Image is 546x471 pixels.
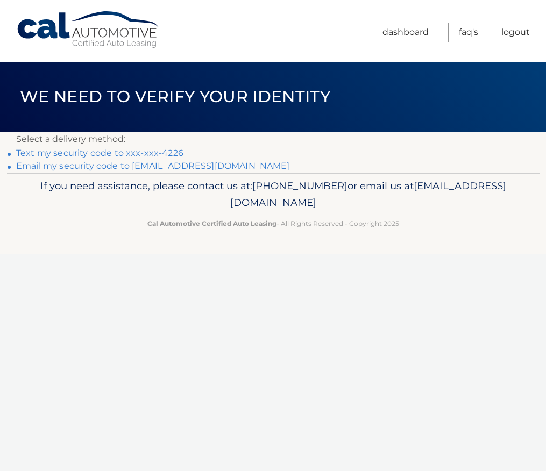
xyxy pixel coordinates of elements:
[16,148,183,158] a: Text my security code to xxx-xxx-4226
[147,219,276,227] strong: Cal Automotive Certified Auto Leasing
[459,23,478,42] a: FAQ's
[252,180,348,192] span: [PHONE_NUMBER]
[382,23,429,42] a: Dashboard
[16,132,530,147] p: Select a delivery method:
[20,87,330,106] span: We need to verify your identity
[16,161,290,171] a: Email my security code to [EMAIL_ADDRESS][DOMAIN_NAME]
[23,218,523,229] p: - All Rights Reserved - Copyright 2025
[23,177,523,212] p: If you need assistance, please contact us at: or email us at
[501,23,530,42] a: Logout
[16,11,161,49] a: Cal Automotive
